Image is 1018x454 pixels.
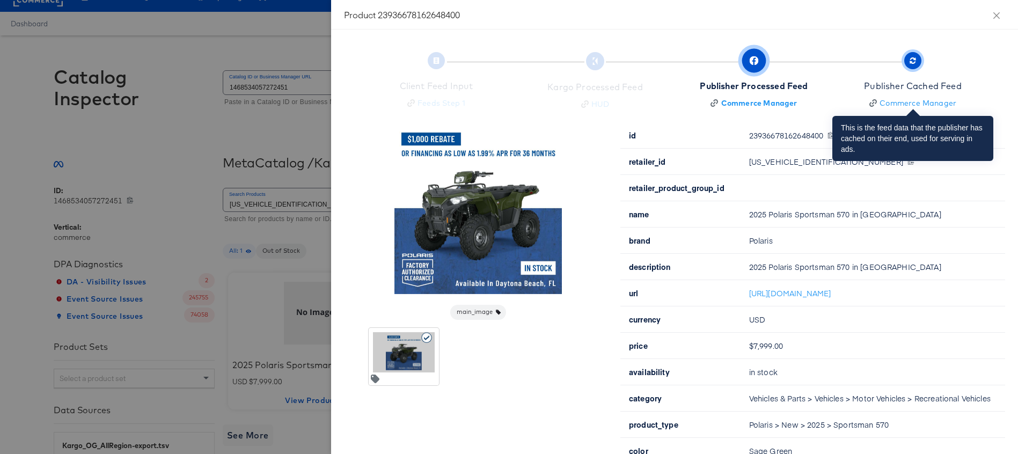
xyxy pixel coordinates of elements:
[700,98,808,108] a: Commerce Manager
[629,156,666,167] b: retailer_id
[749,131,992,140] div: 23936678162648400
[629,130,636,141] b: id
[629,314,661,325] b: currency
[629,367,670,377] b: availability
[741,254,1005,280] td: 2025 Polaris Sportsman 570 in [GEOGRAPHIC_DATA]
[629,419,678,430] b: product_type
[670,42,838,121] button: Publisher Processed FeedCommerce Manager
[629,393,662,404] b: category
[344,9,1005,20] div: Product 23936678162648400
[880,98,956,108] div: Commerce Manager
[741,412,1005,438] td: Polaris > New > 2025 > Sportsman 570
[741,385,1005,412] td: Vehicles & Parts > Vehicles > Motor Vehicles > Recreational Vehicles
[741,333,1005,359] td: $7,999.00
[741,228,1005,254] td: Polaris
[741,359,1005,385] td: in stock
[749,288,831,298] a: [URL][DOMAIN_NAME]
[629,261,671,272] b: description
[992,11,1001,20] span: close
[629,182,724,193] b: retailer_product_group_id
[700,80,808,92] div: Publisher Processed Feed
[629,340,648,351] b: price
[749,157,992,166] div: [US_VEHICLE_IDENTIFICATION_NUMBER]
[741,306,1005,333] td: USD
[721,98,797,108] div: Commerce Manager
[450,308,506,317] span: main_image
[629,209,649,219] b: name
[741,201,1005,228] td: 2025 Polaris Sportsman 570 in [GEOGRAPHIC_DATA]
[864,80,962,92] div: Publisher Cached Feed
[629,288,638,298] b: url
[864,98,962,108] a: Commerce Manager
[629,235,650,246] b: brand
[829,42,997,121] button: Publisher Cached FeedCommerce Manager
